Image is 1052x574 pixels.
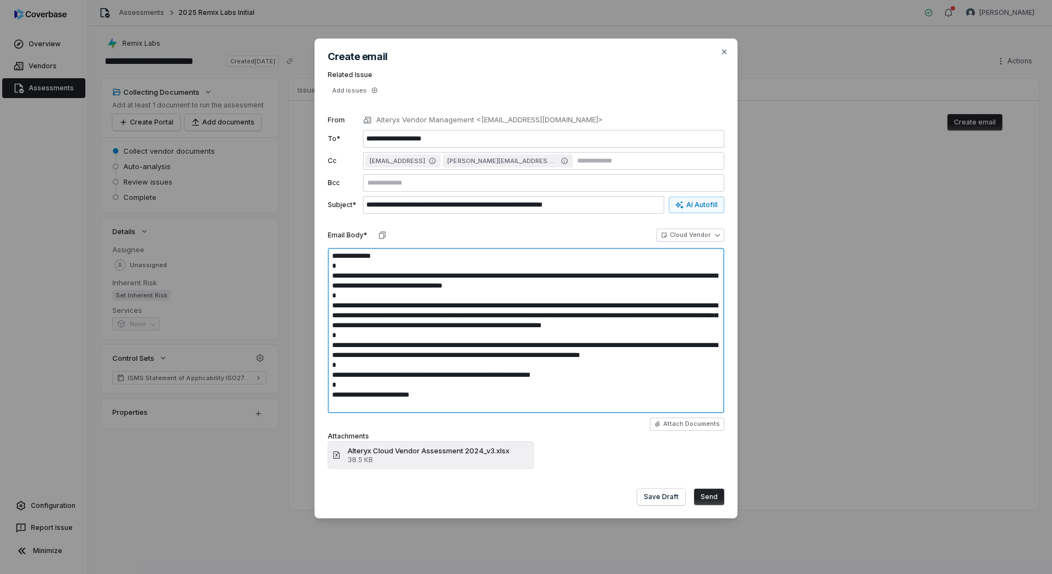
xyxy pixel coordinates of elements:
label: Email Body* [328,231,367,240]
span: Alteryx Cloud Vendor Assessment 2024_v3.xlsx [348,446,509,456]
span: Attach Documents [663,420,720,428]
label: From [328,116,359,124]
label: Subject* [328,201,359,209]
button: Send [694,489,724,505]
p: Alteryx Vendor Management <[EMAIL_ADDRESS][DOMAIN_NAME]> [376,115,603,126]
span: [PERSON_NAME][EMAIL_ADDRESS][PERSON_NAME][DOMAIN_NAME] [447,156,557,165]
span: [EMAIL_ADDRESS] [370,156,425,165]
label: Bcc [328,178,359,187]
button: AI Autofill [669,197,724,213]
label: Attachments [328,432,369,440]
div: AI Autofill [675,201,718,209]
label: Cc [328,156,359,165]
label: Related Issue [328,71,724,79]
button: Attach Documents [650,418,724,431]
span: 38.5 KB [348,456,509,464]
button: Save Draft [637,489,685,505]
h2: Create email [328,52,724,62]
button: Add issues [328,84,382,97]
